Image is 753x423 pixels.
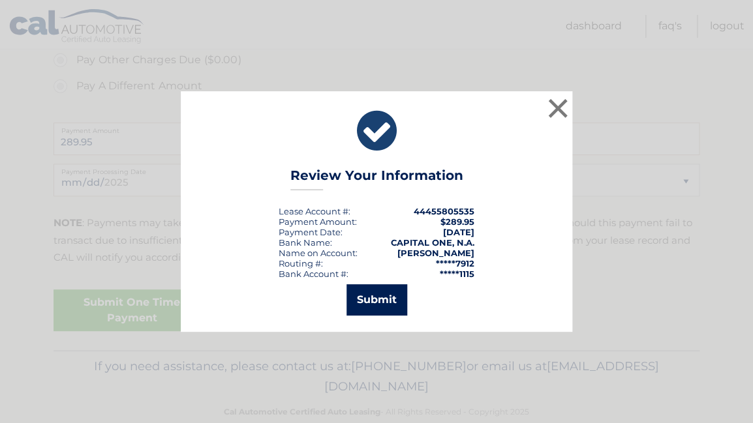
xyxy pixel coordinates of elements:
[279,227,341,237] span: Payment Date
[290,168,463,190] h3: Review Your Information
[279,206,350,216] div: Lease Account #:
[545,95,571,121] button: ×
[279,248,358,258] div: Name on Account:
[346,284,407,315] button: Submit
[391,237,474,248] strong: CAPITAL ONE, N.A.
[397,248,474,258] strong: [PERSON_NAME]
[279,216,357,227] div: Payment Amount:
[279,269,348,279] div: Bank Account #:
[414,206,474,216] strong: 44455805535
[279,258,323,269] div: Routing #:
[279,227,343,237] div: :
[440,216,474,227] span: $289.95
[443,227,474,237] span: [DATE]
[279,237,332,248] div: Bank Name:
